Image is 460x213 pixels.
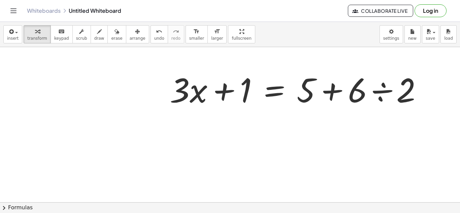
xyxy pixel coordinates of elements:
[444,36,453,41] span: load
[156,28,162,36] i: undo
[404,25,421,43] button: new
[51,25,73,43] button: keyboardkeypad
[415,4,447,17] button: Log in
[348,5,413,17] button: Collaborate Live
[440,25,457,43] button: load
[130,36,145,41] span: arrange
[408,36,417,41] span: new
[207,25,227,43] button: format_sizelarger
[228,25,255,43] button: fullscreen
[27,36,47,41] span: transform
[91,25,108,43] button: draw
[94,36,104,41] span: draw
[173,28,179,36] i: redo
[214,28,220,36] i: format_size
[54,36,69,41] span: keypad
[422,25,439,43] button: save
[76,36,87,41] span: scrub
[8,5,19,16] button: Toggle navigation
[193,28,200,36] i: format_size
[383,36,399,41] span: settings
[211,36,223,41] span: larger
[168,25,184,43] button: redoredo
[151,25,168,43] button: undoundo
[72,25,91,43] button: scrub
[426,36,435,41] span: save
[58,28,65,36] i: keyboard
[111,36,122,41] span: erase
[27,7,61,14] a: Whiteboards
[3,25,22,43] button: insert
[7,36,19,41] span: insert
[154,36,164,41] span: undo
[126,25,149,43] button: arrange
[186,25,208,43] button: format_sizesmaller
[171,36,180,41] span: redo
[354,8,407,14] span: Collaborate Live
[380,25,403,43] button: settings
[24,25,51,43] button: transform
[107,25,126,43] button: erase
[232,36,251,41] span: fullscreen
[189,36,204,41] span: smaller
